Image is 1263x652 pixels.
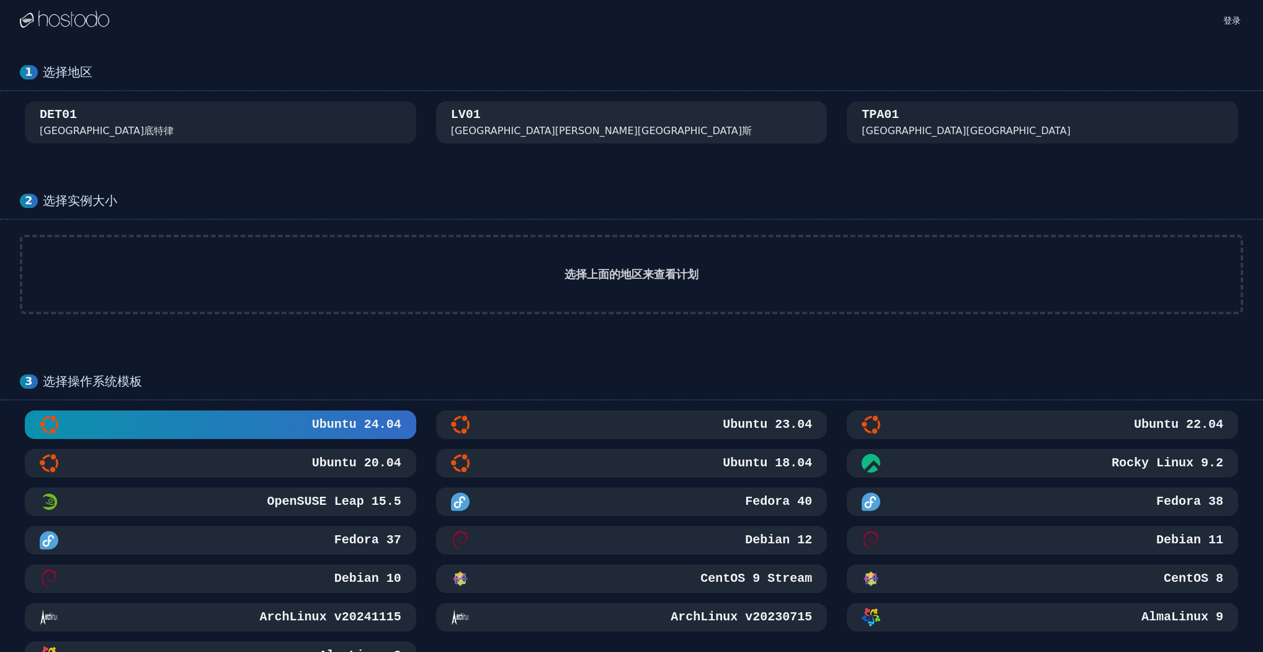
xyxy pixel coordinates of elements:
font: [GEOGRAPHIC_DATA]底特律 [40,125,174,137]
button: Ubuntu 24.04Ubuntu 24.04 [25,410,416,439]
font: LV01 [451,107,481,122]
font: TPA01 [862,107,899,122]
img: ArchLinux v20230715 [451,608,470,627]
button: ArchLinux v20241115ArchLinux v20241115 [25,603,416,632]
button: DET01 [GEOGRAPHIC_DATA]底特律 [25,101,416,143]
img: 标识 [20,11,109,29]
button: AlmaLinux 9AlmaLinux 9 [847,603,1238,632]
font: Debian 10 [334,571,401,586]
font: Debian 12 [745,533,812,547]
button: Debian 11Debian 11 [847,526,1238,555]
img: Fedora 40 [451,492,470,511]
font: CentOS 9 Stream [700,571,812,586]
button: LV01 [GEOGRAPHIC_DATA][PERSON_NAME][GEOGRAPHIC_DATA]斯 [436,101,828,143]
font: Debian 11 [1156,533,1223,547]
img: CentOS 8 [862,569,880,588]
button: Debian 12Debian 12 [436,526,828,555]
button: TPA01 [GEOGRAPHIC_DATA][GEOGRAPHIC_DATA] [847,101,1238,143]
font: ArchLinux v20230715 [671,610,812,624]
font: Ubuntu 22.04 [1134,417,1223,432]
img: Ubuntu 22.04 [862,415,880,434]
font: Ubuntu 23.04 [723,417,812,432]
font: Fedora 38 [1156,494,1223,509]
img: Debian 10 [40,569,58,588]
button: Ubuntu 22.04Ubuntu 22.04 [847,410,1238,439]
font: ArchLinux v20241115 [260,610,401,624]
font: 3 [25,374,33,387]
img: Debian 11 [862,531,880,550]
button: CentOS 8CentOS 8 [847,564,1238,593]
button: Debian 10Debian 10 [25,564,416,593]
font: OpenSUSE Leap 15.5 [267,494,401,509]
font: Ubuntu 20.04 [312,456,401,470]
font: Ubuntu 24.04 [312,417,401,432]
img: Ubuntu 24.04 [40,415,58,434]
font: 选择地区 [43,65,92,79]
img: Debian 12 [451,531,470,550]
img: OpenSUSE Leap 15.5 极简版 [40,492,58,511]
font: 选择实例大小 [43,193,117,208]
button: Rocky Linux 9.2Rocky Linux 9.2 [847,449,1238,478]
a: 登录 [1221,12,1243,27]
img: CentOS 9 Stream [451,569,470,588]
font: CentOS 8 [1164,571,1223,586]
font: Fedora 37 [334,533,401,547]
img: Rocky Linux 9.2 [862,454,880,473]
button: Ubuntu 23.04Ubuntu 23.04 [436,410,828,439]
font: Rocky Linux 9.2 [1112,456,1223,470]
font: 选择上面的地区来查看计划 [565,268,698,281]
button: ArchLinux v20230715ArchLinux v20230715 [436,603,828,632]
font: 登录 [1223,16,1241,25]
button: Ubuntu 18.04Ubuntu 18.04 [436,449,828,478]
button: OpenSUSE Leap 15.5 极简版OpenSUSE Leap 15.5 [25,487,416,516]
button: Fedora 40Fedora 40 [436,487,828,516]
img: AlmaLinux 9 [862,608,880,627]
font: [GEOGRAPHIC_DATA][GEOGRAPHIC_DATA] [862,125,1070,137]
img: Ubuntu 20.04 [40,454,58,473]
font: 2 [25,194,33,207]
img: Ubuntu 18.04 [451,454,470,473]
button: Fedora 37Fedora 37 [25,526,416,555]
font: AlmaLinux 9 [1141,610,1223,624]
button: CentOS 9 StreamCentOS 9 Stream [436,564,828,593]
button: Ubuntu 20.04Ubuntu 20.04 [25,449,416,478]
font: Ubuntu 18.04 [723,456,812,470]
img: Fedora 37 [40,531,58,550]
button: Fedora 38Fedora 38 [847,487,1238,516]
font: Fedora 40 [745,494,812,509]
img: Fedora 38 [862,492,880,511]
font: [GEOGRAPHIC_DATA][PERSON_NAME][GEOGRAPHIC_DATA]斯 [451,125,752,137]
font: 选择操作系统模板 [43,374,142,389]
font: 1 [25,65,33,78]
font: DET01 [40,107,77,122]
img: Ubuntu 23.04 [451,415,470,434]
img: ArchLinux v20241115 [40,608,58,627]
